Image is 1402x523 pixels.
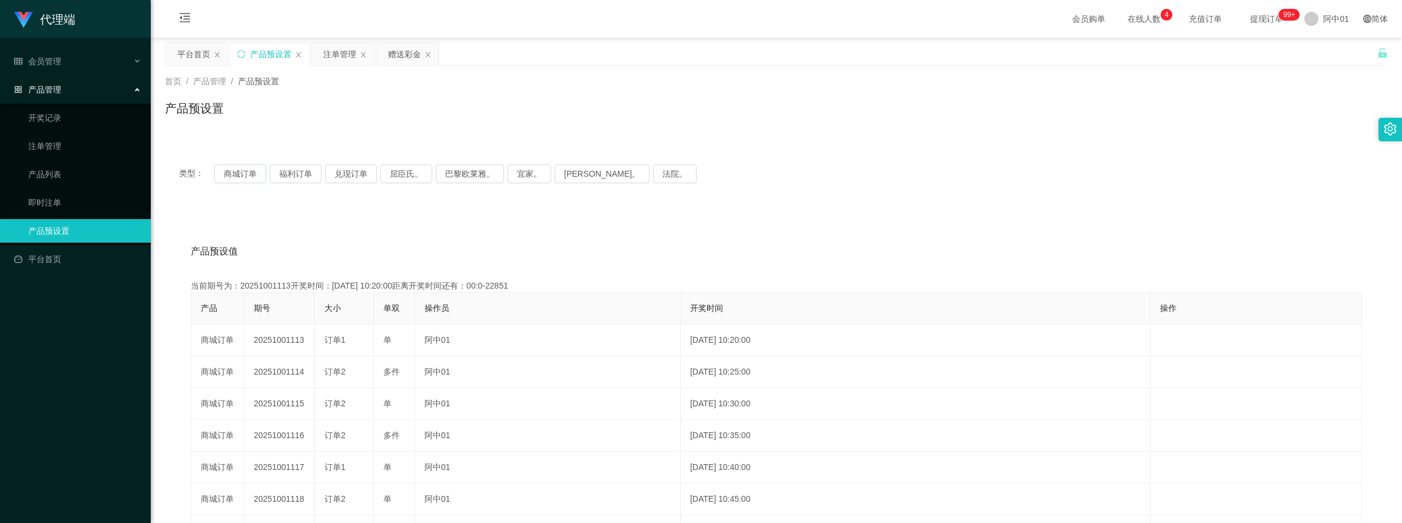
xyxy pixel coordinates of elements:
[14,14,75,24] a: 代理端
[1160,303,1176,313] span: 操作
[1161,9,1172,21] sup: 4
[324,462,346,472] span: 订单1
[165,1,205,38] i: 图标： menu-fold
[388,43,421,65] div: 赠送彩金
[191,484,244,515] td: 商城订单
[191,244,238,259] span: 产品预设值
[324,494,346,504] span: 订单2
[244,452,315,484] td: 20251001117
[214,51,221,58] i: 图标： 关闭
[425,303,449,313] span: 操作员
[681,484,1151,515] td: [DATE] 10:45:00
[40,1,75,38] h1: 代理端
[244,388,315,420] td: 20251001115
[28,106,141,130] a: 开奖记录
[28,191,141,214] a: 即时注单
[383,494,392,504] span: 单
[425,51,432,58] i: 图标： 关闭
[1384,123,1397,135] i: 图标： 设置
[1250,14,1283,24] font: 提现订单
[383,367,400,376] span: 多件
[681,420,1151,452] td: [DATE] 10:35:00
[214,164,266,183] button: 商城订单
[415,484,681,515] td: 阿中01
[165,77,181,86] span: 首页
[360,51,367,58] i: 图标： 关闭
[244,420,315,452] td: 20251001116
[1189,14,1222,24] font: 充值订单
[1363,15,1371,23] i: 图标： global
[244,325,315,356] td: 20251001113
[325,164,377,183] button: 兑现订单
[244,484,315,515] td: 20251001118
[324,399,346,408] span: 订单2
[14,247,141,271] a: 图标： 仪表板平台首页
[1278,9,1300,21] sup: 1210
[238,77,279,86] span: 产品预设置
[508,164,551,183] button: 宜家。
[295,51,302,58] i: 图标： 关闭
[237,50,246,58] i: 图标： 同步
[324,335,346,345] span: 订单1
[323,43,356,65] div: 注单管理
[681,325,1151,356] td: [DATE] 10:20:00
[383,303,400,313] span: 单双
[383,462,392,472] span: 单
[191,325,244,356] td: 商城订单
[681,356,1151,388] td: [DATE] 10:25:00
[1371,14,1388,24] font: 简体
[179,164,214,183] span: 类型：
[177,43,210,65] div: 平台首页
[193,77,226,86] span: 产品管理
[415,356,681,388] td: 阿中01
[555,164,649,183] button: [PERSON_NAME]。
[1165,9,1169,21] p: 4
[191,452,244,484] td: 商城订单
[383,335,392,345] span: 单
[14,12,33,28] img: logo.9652507e.png
[690,303,723,313] span: 开奖时间
[250,43,291,65] div: 产品预设置
[28,219,141,243] a: 产品预设置
[681,388,1151,420] td: [DATE] 10:30:00
[14,57,22,65] i: 图标： table
[254,303,270,313] span: 期号
[191,356,244,388] td: 商城订单
[191,420,244,452] td: 商城订单
[653,164,697,183] button: 法院。
[415,388,681,420] td: 阿中01
[324,431,346,440] span: 订单2
[165,100,224,117] h1: 产品预设置
[324,303,341,313] span: 大小
[681,452,1151,484] td: [DATE] 10:40:00
[324,367,346,376] span: 订单2
[28,57,61,66] font: 会员管理
[380,164,432,183] button: 屈臣氏。
[1377,48,1388,58] i: 图标： 解锁
[270,164,322,183] button: 福利订单
[28,134,141,158] a: 注单管理
[186,77,188,86] span: /
[28,163,141,186] a: 产品列表
[383,399,392,408] span: 单
[1128,14,1161,24] font: 在线人数
[231,77,233,86] span: /
[191,388,244,420] td: 商城订单
[191,280,1362,292] div: 当前期号为：20251001113开奖时间：[DATE] 10:20:00距离开奖时间还有：00:0-22851
[415,452,681,484] td: 阿中01
[436,164,504,183] button: 巴黎欧莱雅。
[244,356,315,388] td: 20251001114
[415,325,681,356] td: 阿中01
[415,420,681,452] td: 阿中01
[28,85,61,94] font: 产品管理
[201,303,217,313] span: 产品
[14,85,22,94] i: 图标： AppStore-O
[383,431,400,440] span: 多件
